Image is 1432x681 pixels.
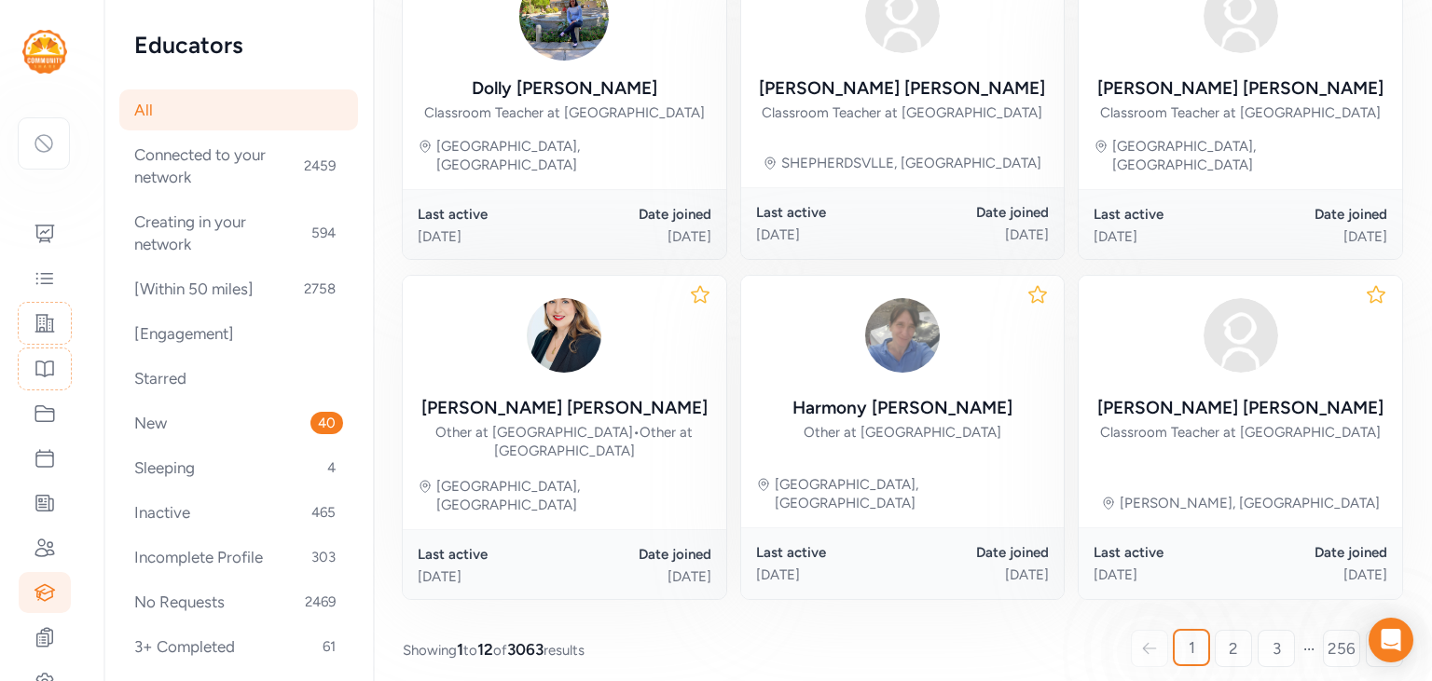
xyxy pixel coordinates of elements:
div: [DATE] [902,565,1049,584]
div: [DATE] [564,227,710,246]
div: [PERSON_NAME] [PERSON_NAME] [421,395,708,421]
div: Incomplete Profile [119,537,358,578]
span: 61 [315,635,343,658]
h2: Educators [134,30,343,60]
span: 3 [1273,637,1281,660]
div: SHEPHERDSVLLE, [GEOGRAPHIC_DATA] [781,154,1041,172]
img: avatar38fbb18c.svg [1196,291,1286,380]
div: All [119,89,358,130]
div: Other at [GEOGRAPHIC_DATA] [804,423,1001,442]
div: Sleeping [119,447,358,488]
div: Date joined [902,543,1049,562]
div: Last active [756,203,902,222]
span: 2469 [297,591,343,613]
div: Connected to your network [119,134,358,197]
span: 1 [457,640,463,659]
div: No Requests [119,581,358,622]
div: Date joined [1241,205,1387,224]
span: 2459 [296,155,343,177]
span: 4 [320,456,343,479]
div: [DATE] [564,567,710,586]
div: Last active [756,543,902,562]
img: 7Hq8REuRT1S7Jk0RBOXZ [858,291,947,380]
span: 3063 [507,640,544,659]
div: Last active [1094,205,1240,224]
div: Date joined [564,205,710,224]
div: [GEOGRAPHIC_DATA], [GEOGRAPHIC_DATA] [436,477,711,514]
div: Last active [418,205,564,224]
div: Date joined [564,545,710,564]
div: Classroom Teacher at [GEOGRAPHIC_DATA] [762,103,1042,122]
span: 2 [1229,637,1238,660]
div: [PERSON_NAME] [PERSON_NAME] [1097,75,1384,102]
span: 1 [1189,636,1195,659]
img: logo [22,30,67,74]
div: [DATE] [418,567,564,586]
div: [GEOGRAPHIC_DATA], [GEOGRAPHIC_DATA] [436,137,711,174]
a: 3 [1258,630,1295,667]
div: [PERSON_NAME] [PERSON_NAME] [759,75,1045,102]
div: [DATE] [418,227,564,246]
span: Showing to of results [403,638,585,661]
div: [GEOGRAPHIC_DATA], [GEOGRAPHIC_DATA] [1112,137,1387,174]
div: [DATE] [1094,227,1240,246]
div: Date joined [902,203,1049,222]
span: 465 [304,501,343,524]
div: [DATE] [756,225,902,244]
div: Last active [1094,543,1240,562]
div: Inactive [119,492,358,533]
div: [DATE] [756,565,902,584]
span: • [633,424,640,441]
div: 3+ Completed [119,626,358,667]
span: 594 [304,222,343,244]
div: New [119,402,358,443]
span: 303 [304,546,343,568]
span: 40 [310,412,343,434]
div: [DATE] [902,225,1049,244]
img: 6c0qXJlTTfKoBgjjQtdr [519,291,609,380]
span: 12 [477,640,493,659]
div: [PERSON_NAME] [PERSON_NAME] [1097,395,1384,421]
a: 256 [1323,630,1360,667]
div: Dolly [PERSON_NAME] [472,75,657,102]
div: Date joined [1241,543,1387,562]
div: [Within 50 miles] [119,268,358,309]
a: 2 [1215,630,1252,667]
div: Starred [119,358,358,399]
div: Last active [418,545,564,564]
div: [DATE] [1241,565,1387,584]
div: Other at [GEOGRAPHIC_DATA] Other at [GEOGRAPHIC_DATA] [418,423,711,460]
div: [PERSON_NAME], [GEOGRAPHIC_DATA] [1120,494,1380,512]
div: [DATE] [1241,227,1387,246]
div: Classroom Teacher at [GEOGRAPHIC_DATA] [1100,103,1381,122]
span: 256 [1328,637,1356,660]
div: Classroom Teacher at [GEOGRAPHIC_DATA] [1100,423,1381,442]
div: Creating in your network [119,201,358,265]
span: 2758 [296,278,343,300]
div: [GEOGRAPHIC_DATA], [GEOGRAPHIC_DATA] [775,475,1050,512]
div: Open Intercom Messenger [1369,618,1413,662]
div: Classroom Teacher at [GEOGRAPHIC_DATA] [424,103,705,122]
div: [Engagement] [119,313,358,354]
div: [DATE] [1094,565,1240,584]
div: Harmony [PERSON_NAME] [792,395,1012,421]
